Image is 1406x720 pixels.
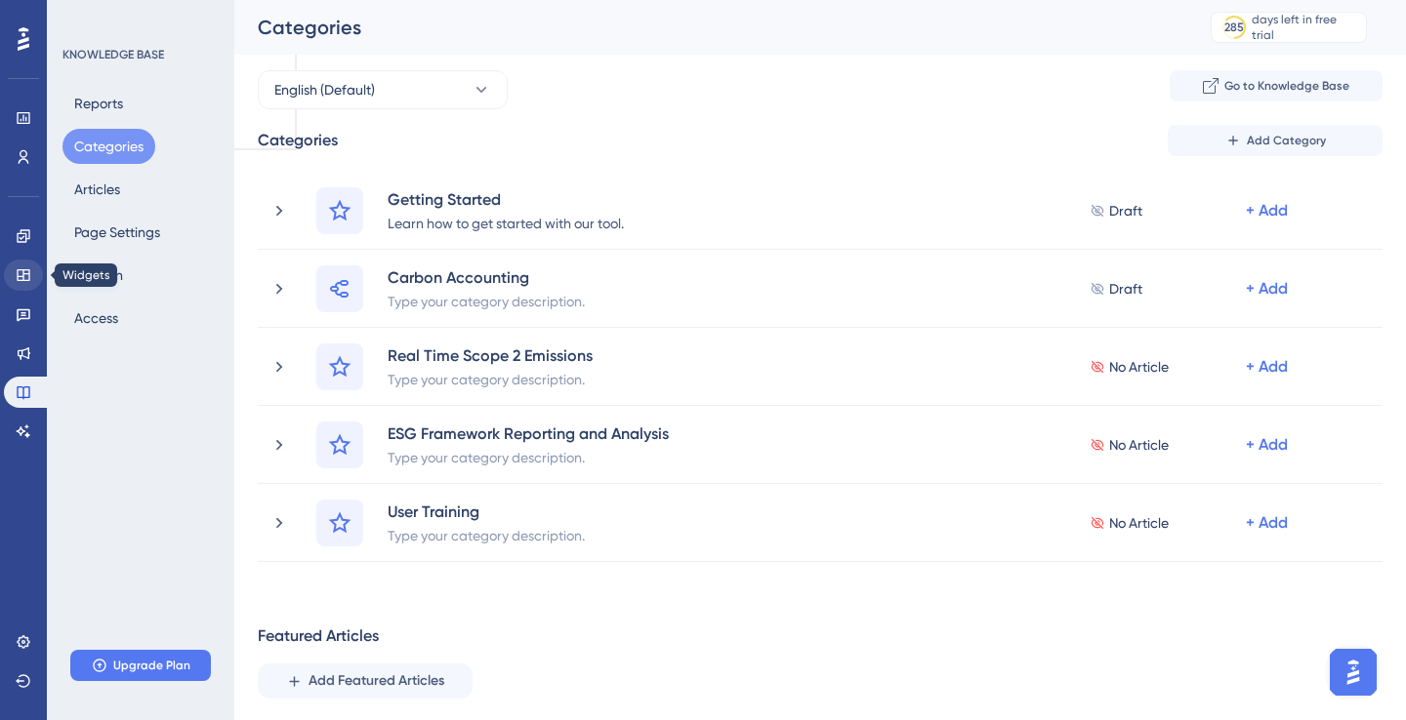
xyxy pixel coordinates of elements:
div: + Add [1246,277,1288,300]
span: Add Featured Articles [309,669,444,693]
div: Learn how to get started with our tool. [387,211,625,234]
span: Add Category [1247,133,1326,148]
button: Add Featured Articles [258,663,473,699]
div: 285 [1224,20,1244,35]
div: Carbon Accounting [387,265,586,289]
div: User Training [387,500,586,523]
button: Add Category [1168,125,1383,156]
button: Page Settings [62,215,172,250]
span: Draft [1109,199,1142,222]
div: KNOWLEDGE BASE [62,47,164,62]
span: Upgrade Plan [113,658,190,673]
span: No Article [1109,355,1169,379]
button: Articles [62,172,132,207]
div: Categories [258,129,338,152]
button: Go to Knowledge Base [1170,70,1383,101]
button: Access [62,300,130,336]
div: Featured Articles [258,624,379,648]
button: English (Default) [258,70,508,109]
span: English (Default) [274,78,375,101]
button: Domain [62,258,135,293]
div: Type your category description. [387,367,594,390]
div: Getting Started [387,187,625,211]
div: + Add [1246,355,1288,379]
div: Categories [258,14,1162,41]
div: days left in free trial [1252,12,1360,43]
div: Real Time Scope 2 Emissions [387,343,594,367]
span: No Article [1109,433,1169,457]
div: + Add [1246,511,1288,535]
button: Reports [62,86,135,121]
div: Type your category description. [387,523,586,546]
button: Categories [62,129,155,164]
button: Upgrade Plan [70,650,211,681]
span: No Article [1109,511,1169,535]
div: Type your category description. [387,445,670,468]
span: Go to Knowledge Base [1224,78,1349,94]
div: ESG Framework Reporting and Analysis [387,421,670,445]
span: Draft [1109,277,1142,300]
div: + Add [1246,433,1288,457]
div: Type your category description. [387,289,586,312]
iframe: UserGuiding AI Assistant Launcher [1324,643,1383,701]
div: + Add [1246,199,1288,222]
